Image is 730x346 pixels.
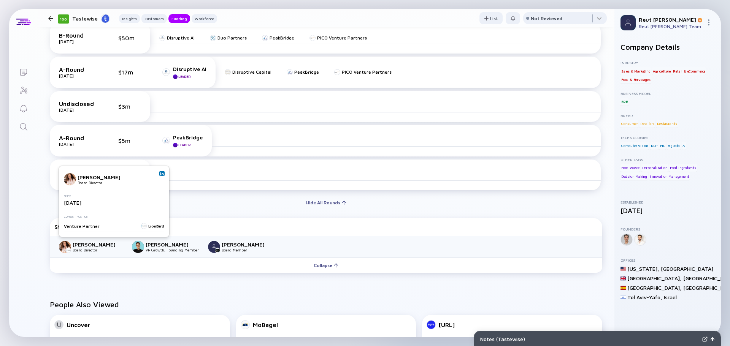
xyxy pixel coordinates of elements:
div: Offices [620,258,715,262]
button: Workforce [192,14,217,23]
div: [PERSON_NAME] [146,241,196,248]
a: PeakBridge [287,69,319,75]
h2: People Also Viewed [50,300,602,309]
div: [GEOGRAPHIC_DATA] , [627,275,682,281]
a: Search [9,117,38,135]
a: Disruptive Capital [225,69,271,75]
div: [DATE] [59,107,97,113]
div: Technologies [620,135,715,140]
button: Hide All Rounds [302,197,351,209]
img: Ravit Warsha Dor picture [64,173,76,185]
div: Retail & eCommerce [672,67,706,75]
img: Open Notes [711,337,714,341]
div: Restaurants [656,120,678,128]
button: Insights [119,14,140,23]
div: [DATE] [64,199,161,206]
div: [PERSON_NAME] [222,241,272,248]
div: Computer Vision [620,142,649,150]
div: Food Ingredients [669,164,697,172]
div: Consumer [620,120,638,128]
button: Customers [141,14,167,23]
div: Reut [PERSON_NAME] [639,16,703,23]
div: Tastewise [72,14,110,23]
img: Expand Notes [702,337,708,342]
div: MoBagel [253,321,278,328]
div: Not Reviewed [531,16,562,21]
img: Elie Wurtman picture [208,241,220,253]
a: PICO Venture Partners [334,69,392,75]
div: Food Waste [620,164,640,172]
div: Sales & Marketing [620,67,651,75]
div: Current Position [64,215,161,218]
a: Disruptive AILeader [162,66,206,79]
a: Reminders [9,99,38,117]
div: Venture Partner [64,223,100,229]
div: List [479,13,503,24]
a: Investor Map [9,81,38,99]
div: PICO Venture Partners [317,35,367,41]
div: PICO Venture Partners [342,69,392,75]
div: PeakBridge [173,134,203,141]
div: Leader [178,74,190,79]
div: $3m [118,103,141,110]
div: VP Growth, Founding Member [146,248,199,252]
div: 100 [58,14,69,24]
div: [GEOGRAPHIC_DATA] , [627,284,682,291]
div: Established [620,200,715,204]
div: Leader [178,143,190,147]
a: Disruptive AI [159,35,195,41]
div: Customers [141,15,167,22]
div: A-Round [59,134,97,141]
div: Retailers [640,120,655,128]
div: Decision Making [620,172,648,180]
div: Disruptive AI [173,66,206,72]
div: BigData [667,142,681,150]
div: B-Round [59,32,97,39]
img: Laura Hoffman picture [132,241,144,253]
div: Board Director [78,180,128,185]
div: B2B [620,98,628,106]
div: Insights [119,15,140,22]
div: Collapse [309,259,343,271]
div: [DATE] [620,207,715,215]
div: Personalization [641,164,668,172]
div: Agriculture [652,67,671,75]
div: Board Member [222,248,272,252]
div: $50m [118,35,141,41]
div: Board Director [73,248,123,252]
div: [DATE] [59,73,97,79]
div: Tel Aviv-Yafo , [627,294,662,300]
div: Innovation Management [649,172,690,180]
div: [DATE] [59,141,97,147]
a: Lists [9,62,38,81]
div: ML [659,142,666,150]
div: [US_STATE] , [627,265,659,272]
div: Workforce [192,15,217,22]
button: Collapse [50,258,602,273]
img: United States Flag [620,266,626,272]
img: Spain Flag [620,285,626,291]
div: [GEOGRAPHIC_DATA] [661,265,713,272]
a: PeakBridgeLeader [162,134,203,147]
img: Israel Flag [620,295,626,300]
div: [PERSON_NAME] [78,174,128,180]
img: Profile Picture [620,15,636,30]
div: Israel [664,294,677,300]
div: [PERSON_NAME] [73,241,123,248]
a: LionBird [141,223,164,229]
h2: Company Details [620,43,715,51]
img: Ravit Warsha Dor Linkedin Profile [160,172,164,175]
div: [DATE] [59,39,97,44]
img: Menu [706,19,712,25]
div: NLP [650,142,659,150]
div: A-Round [59,66,97,73]
div: Funding [168,15,190,22]
div: $5m [118,137,141,144]
a: PeakBridge [262,35,294,41]
div: Uncover [67,321,90,328]
div: $17m [118,69,141,76]
img: Ravit Warsha Dor picture [59,241,71,253]
img: United Kingdom Flag [620,276,626,281]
